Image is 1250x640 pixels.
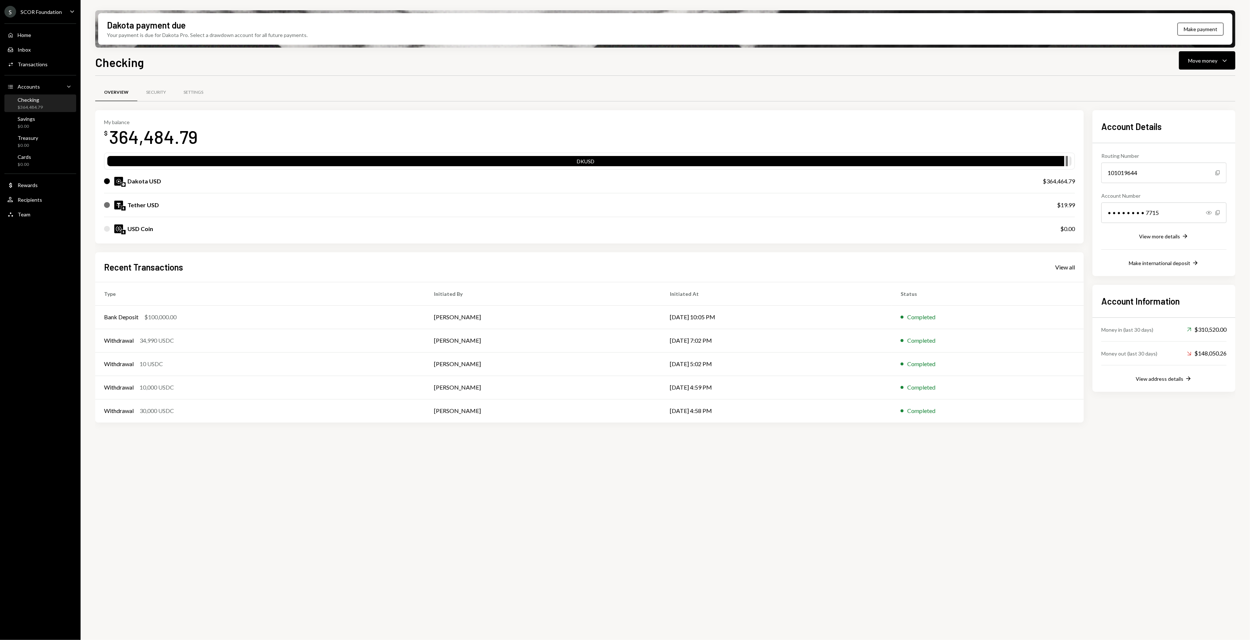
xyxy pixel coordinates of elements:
div: Completed [907,336,935,345]
button: View address details [1136,375,1192,383]
a: Overview [95,83,137,102]
div: $310,520.00 [1187,325,1227,334]
div: Accounts [18,83,40,90]
div: Account Number [1101,192,1227,200]
div: Move money [1188,57,1217,64]
button: Make payment [1177,23,1224,36]
div: 364,484.79 [109,125,198,148]
div: SCOR Foundation [21,9,62,15]
div: $148,050.26 [1187,349,1227,358]
td: [PERSON_NAME] [425,305,661,329]
div: Money in (last 30 days) [1101,326,1153,334]
a: Checking$364,484.79 [4,94,76,112]
div: Dakota payment due [107,19,186,31]
th: Initiated At [661,282,892,305]
div: Make international deposit [1129,260,1190,266]
img: base-mainnet [121,182,126,187]
button: View more details [1139,232,1189,241]
div: S [4,6,16,18]
img: ethereum-mainnet [121,230,126,234]
div: 30,000 USDC [140,406,174,415]
a: Cards$0.00 [4,152,76,169]
button: Make international deposit [1129,259,1199,267]
th: Type [95,282,425,305]
div: 10 USDC [140,360,163,368]
div: Team [18,211,30,217]
a: Inbox [4,43,76,56]
td: [PERSON_NAME] [425,329,661,352]
div: Inbox [18,46,31,53]
div: My balance [104,119,198,125]
img: USDC [114,224,123,233]
td: [DATE] 10:05 PM [661,305,892,329]
a: Savings$0.00 [4,114,76,131]
div: Withdrawal [104,383,134,392]
div: Completed [907,406,935,415]
a: Accounts [4,80,76,93]
h2: Recent Transactions [104,261,183,273]
div: View all [1055,264,1075,271]
div: Rewards [18,182,38,188]
td: [DATE] 5:02 PM [661,352,892,376]
div: Withdrawal [104,406,134,415]
div: Security [146,89,166,96]
div: Recipients [18,197,42,203]
div: Transactions [18,61,48,67]
img: DKUSD [114,177,123,186]
div: $0.00 [18,142,38,149]
img: USDT [114,201,123,209]
td: [PERSON_NAME] [425,352,661,376]
a: Transactions [4,57,76,71]
div: Home [18,32,31,38]
a: Recipients [4,193,76,206]
div: $ [104,130,108,137]
div: Treasury [18,135,38,141]
img: ethereum-mainnet [121,206,126,211]
div: $0.00 [18,123,35,130]
div: Tether USD [127,201,159,209]
div: Completed [907,383,935,392]
th: Initiated By [425,282,661,305]
th: Status [892,282,1084,305]
div: $100,000.00 [144,313,177,321]
td: [PERSON_NAME] [425,376,661,399]
div: Routing Number [1101,152,1227,160]
div: Checking [18,97,43,103]
div: Savings [18,116,35,122]
div: $19.99 [1057,201,1075,209]
td: [PERSON_NAME] [425,399,661,423]
a: Home [4,28,76,41]
h2: Account Details [1101,120,1227,133]
div: Withdrawal [104,336,134,345]
div: Your payment is due for Dakota Pro. Select a drawdown account for all future payments. [107,31,308,39]
div: Settings [183,89,203,96]
div: Withdrawal [104,360,134,368]
div: 34,990 USDC [140,336,174,345]
td: [DATE] 4:59 PM [661,376,892,399]
a: Security [137,83,175,102]
div: $364,484.79 [18,104,43,111]
div: • • • • • • • • 7715 [1101,202,1227,223]
div: $364,464.79 [1043,177,1075,186]
div: $0.00 [18,161,31,168]
div: Bank Deposit [104,313,138,321]
a: Team [4,208,76,221]
div: Dakota USD [127,177,161,186]
div: Completed [907,313,935,321]
div: 10,000 USDC [140,383,174,392]
h1: Checking [95,55,144,70]
div: Overview [104,89,129,96]
div: View address details [1136,376,1183,382]
div: Completed [907,360,935,368]
a: Rewards [4,178,76,191]
td: [DATE] 7:02 PM [661,329,892,352]
div: Money out (last 30 days) [1101,350,1157,357]
div: Cards [18,154,31,160]
a: View all [1055,263,1075,271]
button: Move money [1179,51,1235,70]
td: [DATE] 4:58 PM [661,399,892,423]
a: Settings [175,83,212,102]
div: $0.00 [1060,224,1075,233]
div: View more details [1139,233,1180,239]
div: USD Coin [127,224,153,233]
